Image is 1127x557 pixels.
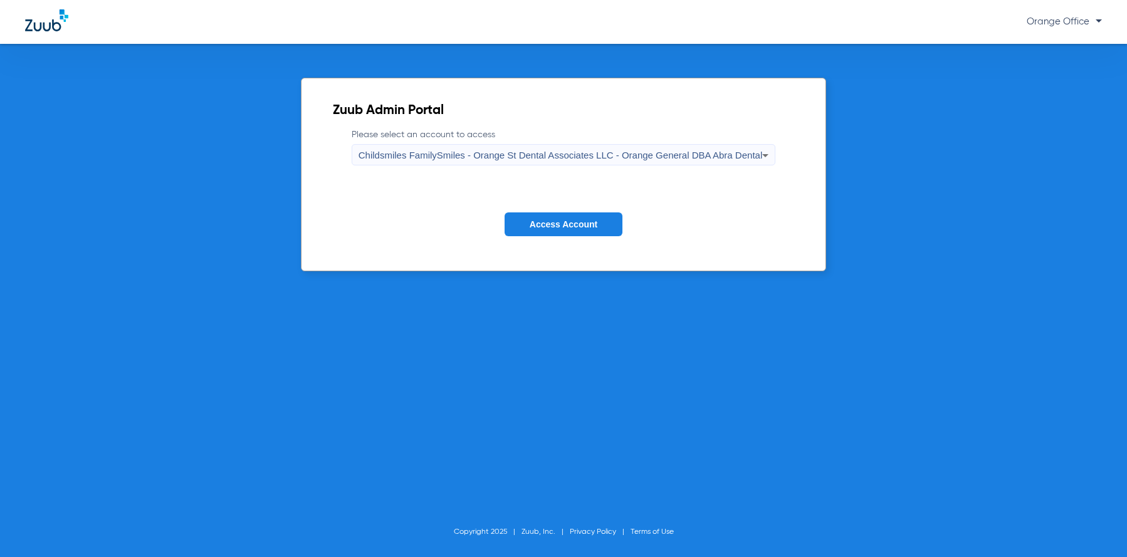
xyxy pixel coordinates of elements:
img: Zuub Logo [25,9,68,31]
li: Zuub, Inc. [522,526,570,538]
span: Access Account [530,219,597,229]
h2: Zuub Admin Portal [333,105,794,117]
a: Terms of Use [631,528,674,536]
a: Privacy Policy [570,528,616,536]
iframe: Chat Widget [1064,497,1127,557]
li: Copyright 2025 [454,526,522,538]
span: Childsmiles FamilySmiles - Orange St Dental Associates LLC - Orange General DBA Abra Dental [359,150,762,160]
label: Please select an account to access [352,128,775,165]
span: Orange Office [1027,17,1102,26]
button: Access Account [505,212,622,237]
